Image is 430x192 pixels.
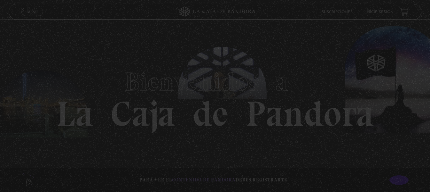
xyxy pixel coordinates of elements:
span: Cerrar [25,15,40,20]
a: Suscripciones [322,10,353,14]
span: contenido de Pandora [172,177,236,183]
p: Para ver el debes registrarte [139,176,287,184]
span: Menu [27,10,38,14]
a: Inicie sesión [365,10,394,14]
span: Bienvenidos a [124,66,306,97]
a: View your shopping cart [400,7,409,16]
h1: La Caja de Pandora [56,61,374,131]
